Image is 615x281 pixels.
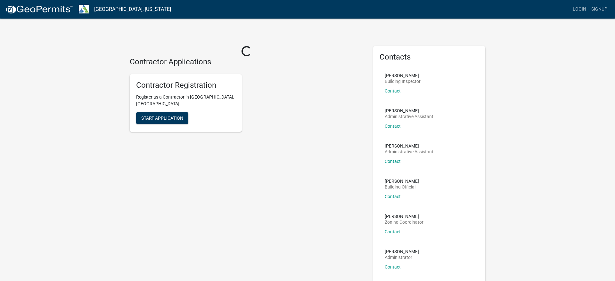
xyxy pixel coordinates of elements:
a: Contact [385,264,401,269]
span: Start Application [141,115,183,120]
button: Start Application [136,112,188,124]
a: Contact [385,124,401,129]
a: Contact [385,88,401,93]
a: Signup [589,3,610,15]
h4: Contractor Applications [130,57,364,67]
a: Contact [385,159,401,164]
p: [PERSON_NAME] [385,108,433,113]
p: [PERSON_NAME] [385,73,421,78]
h5: Contractor Registration [136,81,235,90]
p: Building Inspector [385,79,421,84]
img: Troup County, Georgia [79,5,89,13]
p: Administrative Assistant [385,149,433,154]
a: Contact [385,229,401,234]
p: Zoning Coordinator [385,220,423,224]
p: [PERSON_NAME] [385,249,419,254]
p: [PERSON_NAME] [385,144,433,148]
wm-workflow-list-section: Contractor Applications [130,57,364,137]
p: [PERSON_NAME] [385,214,423,219]
p: Administrative Assistant [385,114,433,119]
p: [PERSON_NAME] [385,179,419,183]
h5: Contacts [380,52,479,62]
p: Register as a Contractor in [GEOGRAPHIC_DATA], [GEOGRAPHIC_DATA] [136,94,235,107]
a: [GEOGRAPHIC_DATA], [US_STATE] [94,4,171,15]
a: Contact [385,194,401,199]
p: Building Official [385,185,419,189]
a: Login [570,3,589,15]
p: Administrator [385,255,419,260]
